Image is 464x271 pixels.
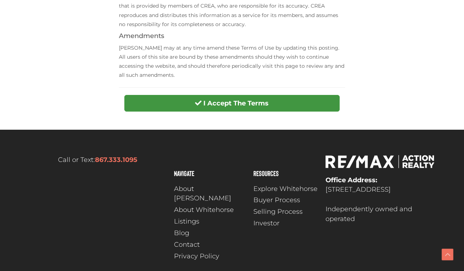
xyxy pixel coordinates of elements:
[253,218,318,228] a: Investor
[326,176,377,184] strong: Office Address:
[174,205,246,215] a: About Whitehorse
[95,156,137,164] a: 867.333.1095
[119,33,345,40] h4: Amendments
[174,217,246,226] a: Listings
[203,99,269,107] strong: I Accept The Terms
[253,184,318,194] a: Explore Whitehorse
[119,43,345,80] p: [PERSON_NAME] may at any time amend these Terms of Use by updating this posting. All users of thi...
[174,217,199,226] span: Listings
[124,95,339,112] button: I Accept The Terms
[174,184,246,204] a: About [PERSON_NAME]
[174,228,246,238] a: Blog
[253,170,318,177] h4: Resources
[253,207,303,217] span: Selling Process
[174,240,200,250] span: Contact
[174,228,189,238] span: Blog
[253,184,318,194] span: Explore Whitehorse
[326,175,435,224] p: [STREET_ADDRESS] Independently owned and operated
[174,205,234,215] span: About Whitehorse
[174,240,246,250] a: Contact
[253,218,279,228] span: Investor
[253,195,300,205] span: Buyer Process
[253,195,318,205] a: Buyer Process
[174,251,219,261] span: Privacy Policy
[253,207,318,217] a: Selling Process
[174,170,246,177] h4: Navigate
[174,251,246,261] a: Privacy Policy
[29,155,167,165] p: Call or Text:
